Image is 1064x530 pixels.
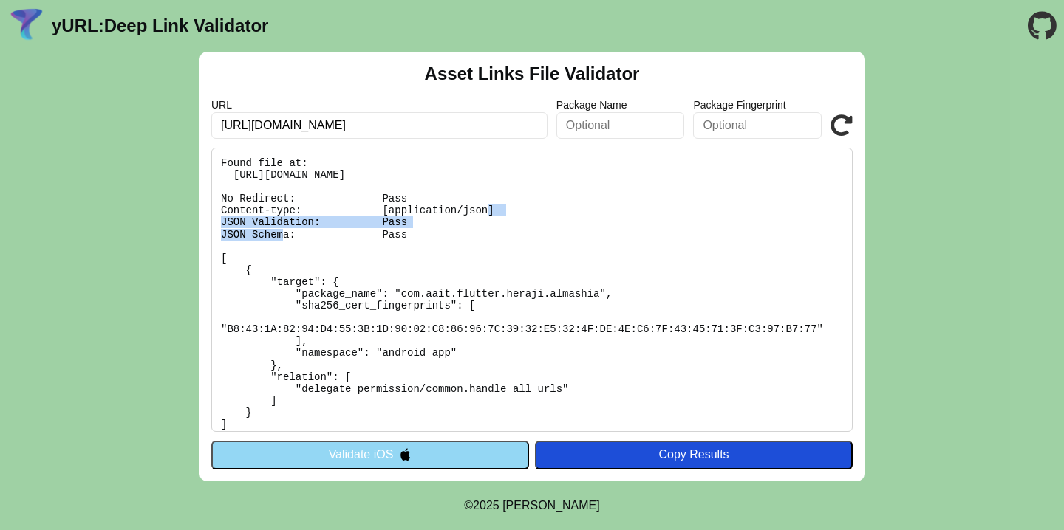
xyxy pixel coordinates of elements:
label: Package Fingerprint [693,99,822,111]
span: 2025 [473,499,499,512]
div: Copy Results [542,448,845,461]
input: Optional [693,112,822,139]
label: Package Name [556,99,685,111]
h2: Asset Links File Validator [425,63,640,84]
input: Optional [556,112,685,139]
a: Michael Ibragimchayev's Personal Site [502,499,600,512]
label: URL [211,99,548,111]
button: Copy Results [535,441,853,469]
pre: Found file at: [URL][DOMAIN_NAME] No Redirect: Pass Content-type: [application/json] JSON Validat... [211,148,853,432]
input: Required [211,112,548,139]
button: Validate iOS [211,441,529,469]
a: yURL:Deep Link Validator [52,16,268,36]
footer: © [464,481,599,530]
img: yURL Logo [7,7,46,45]
img: appleIcon.svg [399,448,412,461]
